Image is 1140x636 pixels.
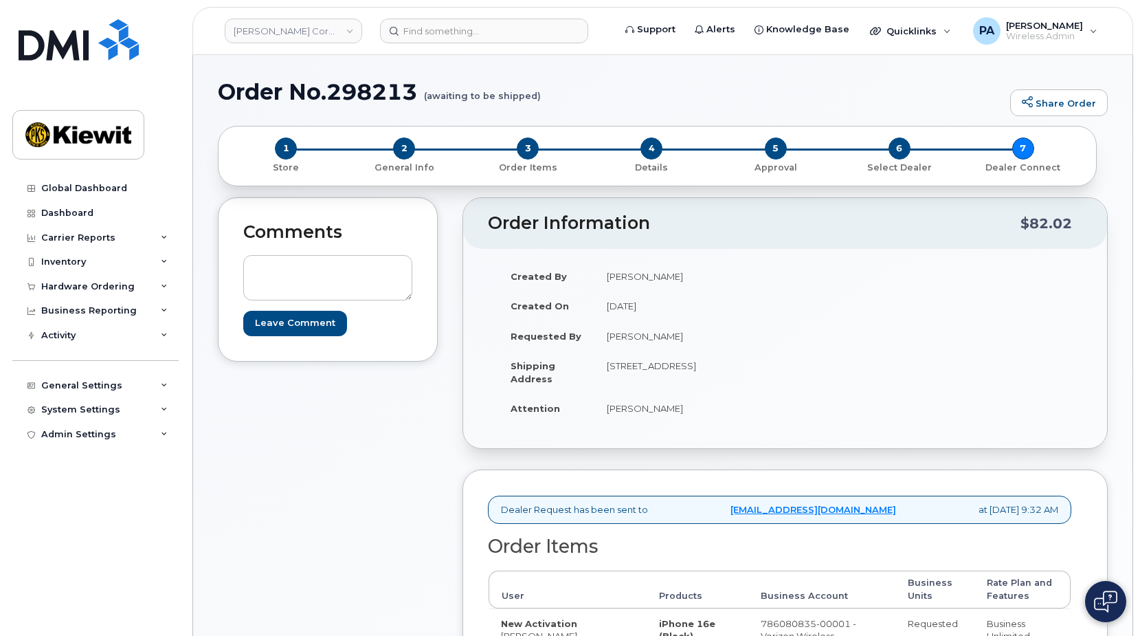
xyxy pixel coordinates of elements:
p: Select Dealer [843,162,956,174]
h2: Order Information [488,214,1020,233]
span: 6 [888,138,910,160]
span: 2 [393,138,415,160]
small: (awaiting to be shipped) [424,80,541,101]
a: 4 Details [590,160,713,174]
strong: Shipping Address [511,360,555,384]
th: Business Units [895,571,974,608]
a: 1 Store [230,160,342,174]
span: 3 [517,138,539,160]
h2: Comments [243,223,412,242]
td: [DATE] [594,291,775,321]
a: 3 Order Items [466,160,590,174]
a: Share Order [1010,89,1108,117]
a: 6 Select Dealer [838,160,961,174]
h2: Order Items [488,536,1071,557]
th: User [489,571,647,608]
div: $82.02 [1020,210,1072,237]
span: 4 [640,138,662,160]
a: 5 Approval [714,160,838,174]
strong: Created By [511,271,567,282]
p: Order Items [471,162,584,174]
h1: Order No.298213 [218,80,1003,104]
strong: Requested By [511,331,581,342]
img: Open chat [1094,591,1117,613]
div: Dealer Request has been sent to at [DATE] 9:32 AM [488,496,1071,524]
input: Leave Comment [243,311,347,336]
span: 1 [275,138,297,160]
p: Approval [719,162,832,174]
span: 5 [765,138,787,160]
th: Business Account [748,571,895,608]
strong: New Activation [501,618,577,629]
p: Details [595,162,708,174]
strong: Created On [511,300,569,311]
td: [PERSON_NAME] [594,321,775,351]
td: [PERSON_NAME] [594,261,775,292]
p: General Info [348,162,460,174]
a: [EMAIL_ADDRESS][DOMAIN_NAME] [730,503,896,516]
strong: Attention [511,403,560,414]
th: Rate Plan and Features [974,571,1071,608]
th: Products [647,571,748,608]
td: [PERSON_NAME] [594,393,775,424]
p: Store [235,162,337,174]
a: 2 General Info [342,160,466,174]
span: Requested [908,618,958,629]
td: [STREET_ADDRESS] [594,351,775,393]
